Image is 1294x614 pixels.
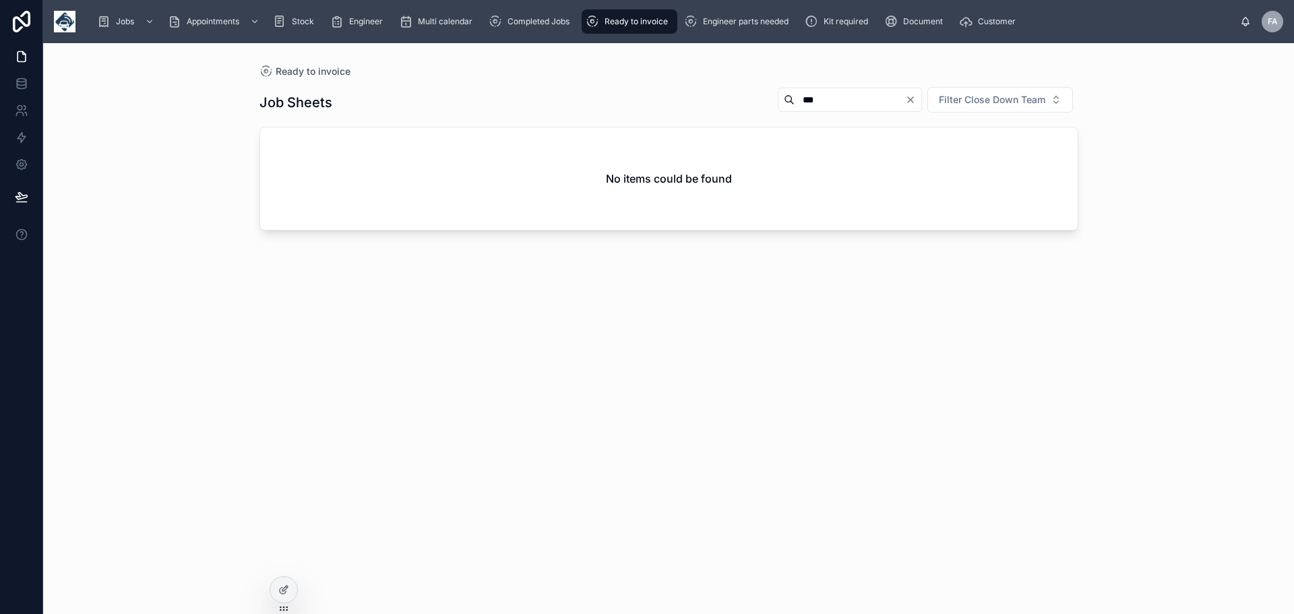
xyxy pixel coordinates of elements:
[582,9,677,34] a: Ready to invoice
[187,16,239,27] span: Appointments
[418,16,472,27] span: Multi calendar
[703,16,789,27] span: Engineer parts needed
[292,16,314,27] span: Stock
[349,16,383,27] span: Engineer
[164,9,266,34] a: Appointments
[903,16,943,27] span: Document
[259,93,332,112] h1: Job Sheets
[905,94,921,105] button: Clear
[801,9,877,34] a: Kit required
[485,9,579,34] a: Completed Jobs
[606,171,732,187] h2: No items could be found
[1268,16,1278,27] span: FA
[507,16,569,27] span: Completed Jobs
[259,65,350,78] a: Ready to invoice
[116,16,134,27] span: Jobs
[605,16,668,27] span: Ready to invoice
[978,16,1016,27] span: Customer
[86,7,1240,36] div: scrollable content
[939,93,1045,106] span: Filter Close Down Team
[824,16,868,27] span: Kit required
[276,65,350,78] span: Ready to invoice
[395,9,482,34] a: Multi calendar
[269,9,323,34] a: Stock
[955,9,1025,34] a: Customer
[880,9,952,34] a: Document
[680,9,798,34] a: Engineer parts needed
[326,9,392,34] a: Engineer
[93,9,161,34] a: Jobs
[927,87,1073,113] button: Select Button
[54,11,75,32] img: App logo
